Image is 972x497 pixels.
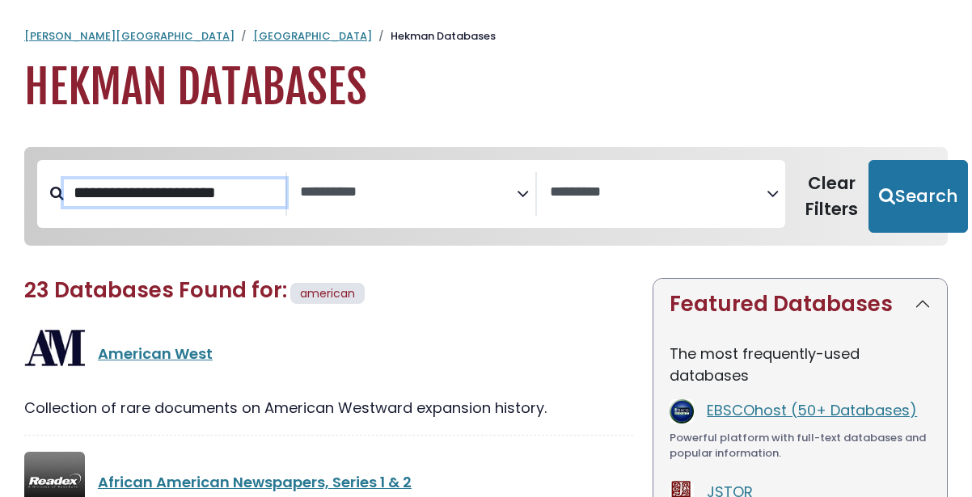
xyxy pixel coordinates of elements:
[24,276,287,305] span: 23 Databases Found for:
[670,343,931,386] p: The most frequently-used databases
[795,160,868,233] button: Clear Filters
[24,28,948,44] nav: breadcrumb
[64,179,285,206] input: Search database by title or keyword
[300,285,355,301] span: american
[300,184,517,201] textarea: Search
[707,400,917,420] a: EBSCOhost (50+ Databases)
[653,279,947,330] button: Featured Databases
[24,61,948,115] h1: Hekman Databases
[98,343,213,364] a: American West
[550,184,767,201] textarea: Search
[24,397,633,419] div: Collection of rare documents on American Westward expansion history.
[24,147,948,246] nav: Search filters
[253,28,372,44] a: [GEOGRAPHIC_DATA]
[98,472,412,492] a: African American Newspapers, Series 1 & 2
[670,430,931,461] div: Powerful platform with full-text databases and popular information.
[372,28,496,44] li: Hekman Databases
[868,160,968,233] button: Submit for Search Results
[24,28,235,44] a: [PERSON_NAME][GEOGRAPHIC_DATA]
